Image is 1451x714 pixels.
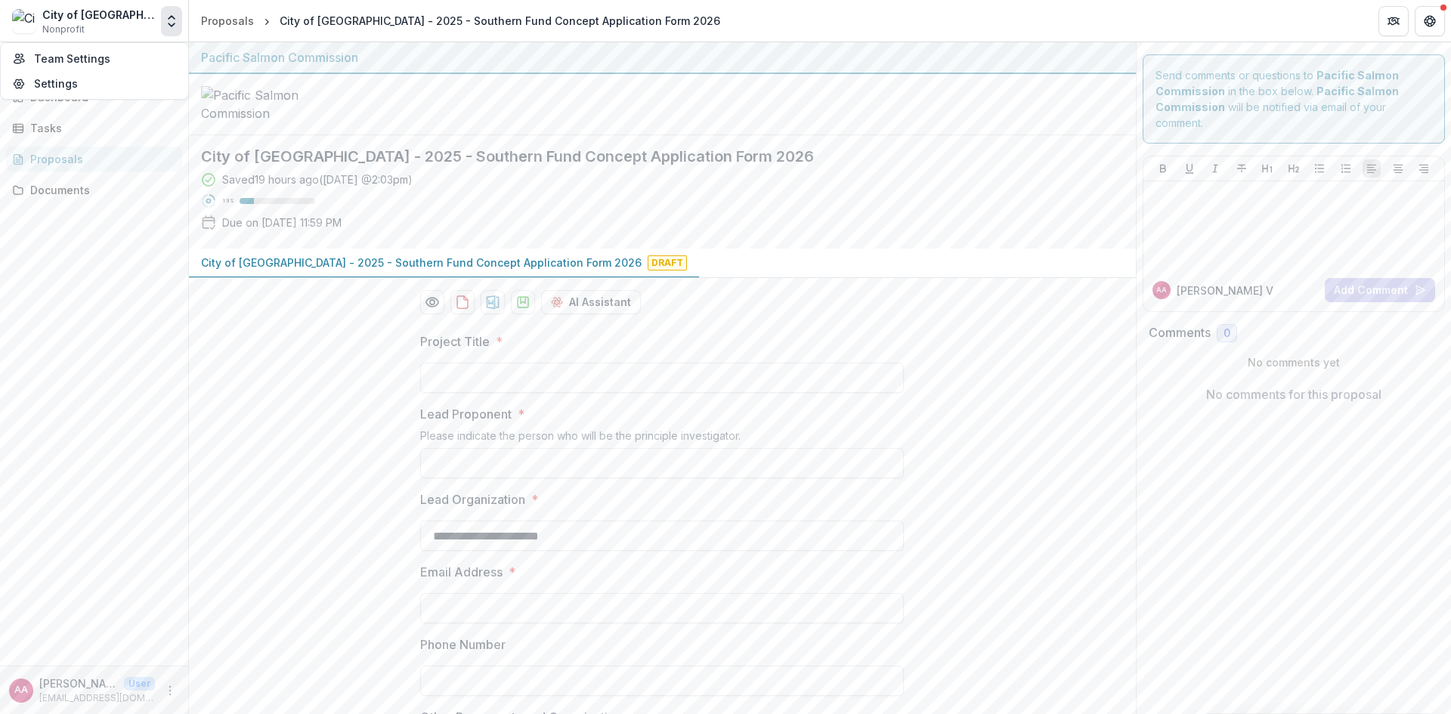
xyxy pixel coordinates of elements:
[1233,159,1251,178] button: Strike
[201,255,642,270] p: City of [GEOGRAPHIC_DATA] - 2025 - Southern Fund Concept Application Form 2026
[161,682,179,700] button: More
[1149,326,1211,340] h2: Comments
[222,196,234,206] p: 19 %
[1258,159,1276,178] button: Heading 1
[1415,159,1433,178] button: Align Right
[420,290,444,314] button: Preview 232e3963-813d-45f1-9d03-08cd476b5a3d-0.pdf
[1180,159,1199,178] button: Underline
[511,290,535,314] button: download-proposal
[450,290,475,314] button: download-proposal
[1363,159,1381,178] button: Align Left
[14,685,28,695] div: Ajai Varghese Alex
[1156,286,1167,294] div: Ajai Varghese Alex
[6,147,182,172] a: Proposals
[1154,159,1172,178] button: Bold
[1337,159,1355,178] button: Ordered List
[1206,159,1224,178] button: Italicize
[1206,385,1381,403] p: No comments for this proposal
[1224,327,1230,340] span: 0
[195,10,260,32] a: Proposals
[541,290,641,314] button: AI Assistant
[39,675,118,691] p: [PERSON_NAME] [PERSON_NAME]
[420,429,904,448] div: Please indicate the person who will be the principle investigator.
[42,7,155,23] div: City of [GEOGRAPHIC_DATA]
[161,6,182,36] button: Open entity switcher
[1149,354,1440,370] p: No comments yet
[420,490,525,508] p: Lead Organization
[420,563,503,581] p: Email Address
[1378,6,1409,36] button: Partners
[280,13,720,29] div: City of [GEOGRAPHIC_DATA] - 2025 - Southern Fund Concept Application Form 2026
[1415,6,1445,36] button: Get Help
[201,86,352,122] img: Pacific Salmon Commission
[30,120,170,136] div: Tasks
[1389,159,1407,178] button: Align Center
[201,13,254,29] div: Proposals
[222,172,413,187] div: Saved 19 hours ago ( [DATE] @ 2:03pm )
[195,10,726,32] nav: breadcrumb
[222,215,342,230] p: Due on [DATE] 11:59 PM
[420,635,506,654] p: Phone Number
[42,23,85,36] span: Nonprofit
[1285,159,1303,178] button: Heading 2
[201,48,1124,66] div: Pacific Salmon Commission
[12,9,36,33] img: City of Port Coquitlam
[1143,54,1446,144] div: Send comments or questions to in the box below. will be notified via email of your comment.
[6,178,182,202] a: Documents
[420,332,490,351] p: Project Title
[30,182,170,198] div: Documents
[30,151,170,167] div: Proposals
[39,691,155,705] p: [EMAIL_ADDRESS][DOMAIN_NAME]
[1310,159,1329,178] button: Bullet List
[1325,278,1435,302] button: Add Comment
[6,116,182,141] a: Tasks
[1177,283,1273,298] p: [PERSON_NAME] V
[648,255,687,270] span: Draft
[201,147,1100,165] h2: City of [GEOGRAPHIC_DATA] - 2025 - Southern Fund Concept Application Form 2026
[124,677,155,691] p: User
[420,405,512,423] p: Lead Proponent
[481,290,505,314] button: download-proposal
